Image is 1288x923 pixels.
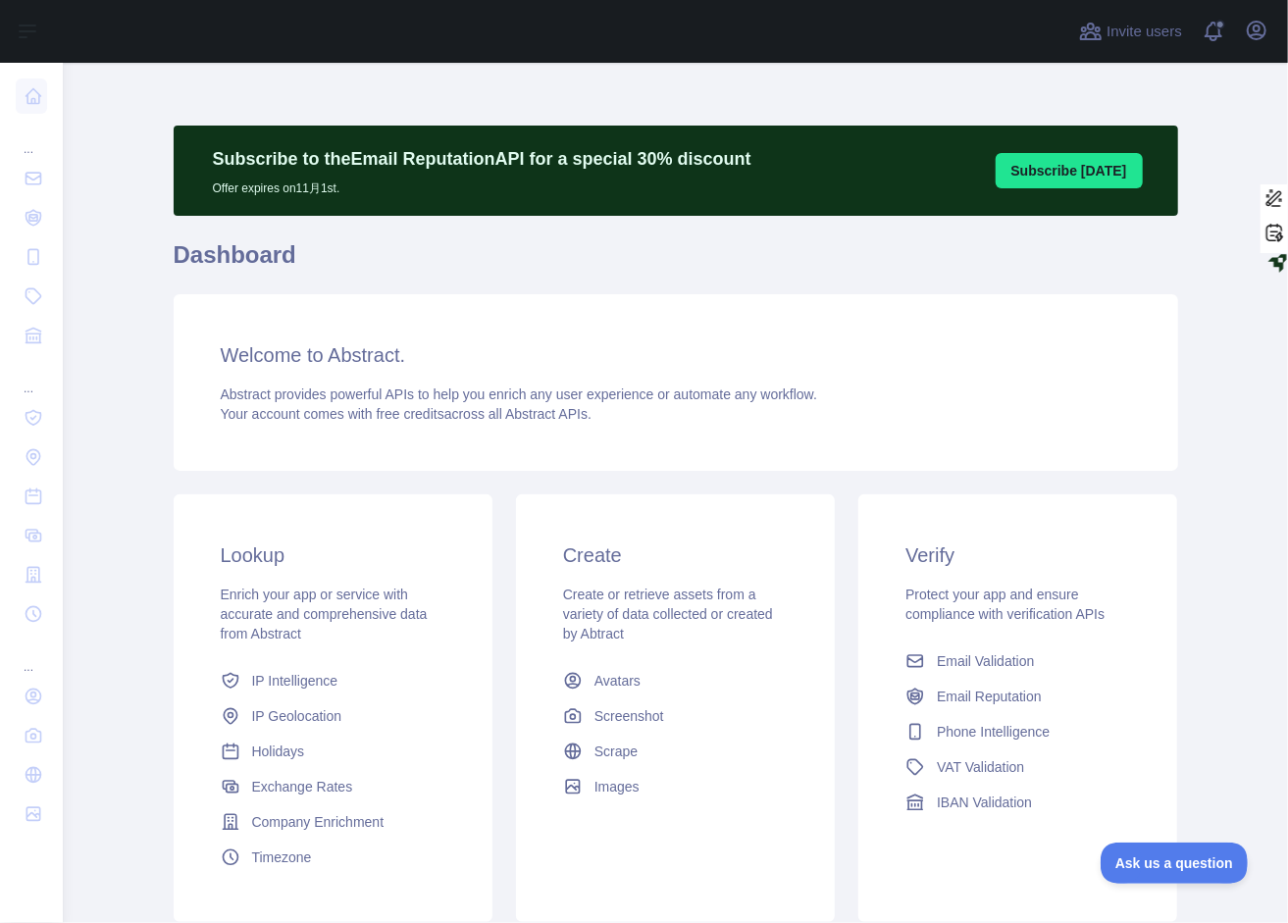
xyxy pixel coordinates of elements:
[937,687,1042,706] span: Email Reputation
[221,386,818,402] span: Abstract provides powerful APIs to help you enrich any user experience or automate any workflow.
[563,541,788,569] h3: Create
[563,587,773,641] span: Create or retrieve assets from a variety of data collected or created by Abtract
[174,239,1178,286] h1: Dashboard
[213,698,453,734] a: IP Geolocation
[221,341,1131,369] h3: Welcome to Abstract.
[898,714,1138,749] a: Phone Intelligence
[377,406,444,422] span: free credits
[16,118,47,157] div: ...
[898,785,1138,820] a: IBAN Validation
[594,777,640,796] span: Images
[555,698,796,734] a: Screenshot
[898,679,1138,714] a: Email Reputation
[555,734,796,769] a: Scrape
[213,173,751,196] p: Offer expires on 11月 1st.
[937,722,1050,742] span: Phone Intelligence
[252,671,338,691] span: IP Intelligence
[213,734,453,769] a: Holidays
[1101,843,1249,884] iframe: Toggle Customer Support
[252,847,312,867] span: Timezone
[594,742,638,761] span: Scrape
[1107,21,1182,43] span: Invite users
[252,812,385,832] span: Company Enrichment
[213,769,453,804] a: Exchange Rates
[937,757,1024,777] span: VAT Validation
[898,643,1138,679] a: Email Validation
[16,357,47,396] div: ...
[594,706,664,726] span: Screenshot
[252,742,305,761] span: Holidays
[555,663,796,698] a: Avatars
[905,587,1105,622] span: Protect your app and ensure compliance with verification APIs
[213,663,453,698] a: IP Intelligence
[221,541,445,569] h3: Lookup
[937,651,1034,671] span: Email Validation
[905,541,1130,569] h3: Verify
[213,840,453,875] a: Timezone
[594,671,641,691] span: Avatars
[221,406,592,422] span: Your account comes with across all Abstract APIs.
[996,153,1143,188] button: Subscribe [DATE]
[213,804,453,840] a: Company Enrichment
[1075,16,1186,47] button: Invite users
[213,145,751,173] p: Subscribe to the Email Reputation API for a special 30 % discount
[555,769,796,804] a: Images
[252,777,353,796] span: Exchange Rates
[16,636,47,675] div: ...
[221,587,428,641] span: Enrich your app or service with accurate and comprehensive data from Abstract
[252,706,342,726] span: IP Geolocation
[898,749,1138,785] a: VAT Validation
[937,793,1032,812] span: IBAN Validation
